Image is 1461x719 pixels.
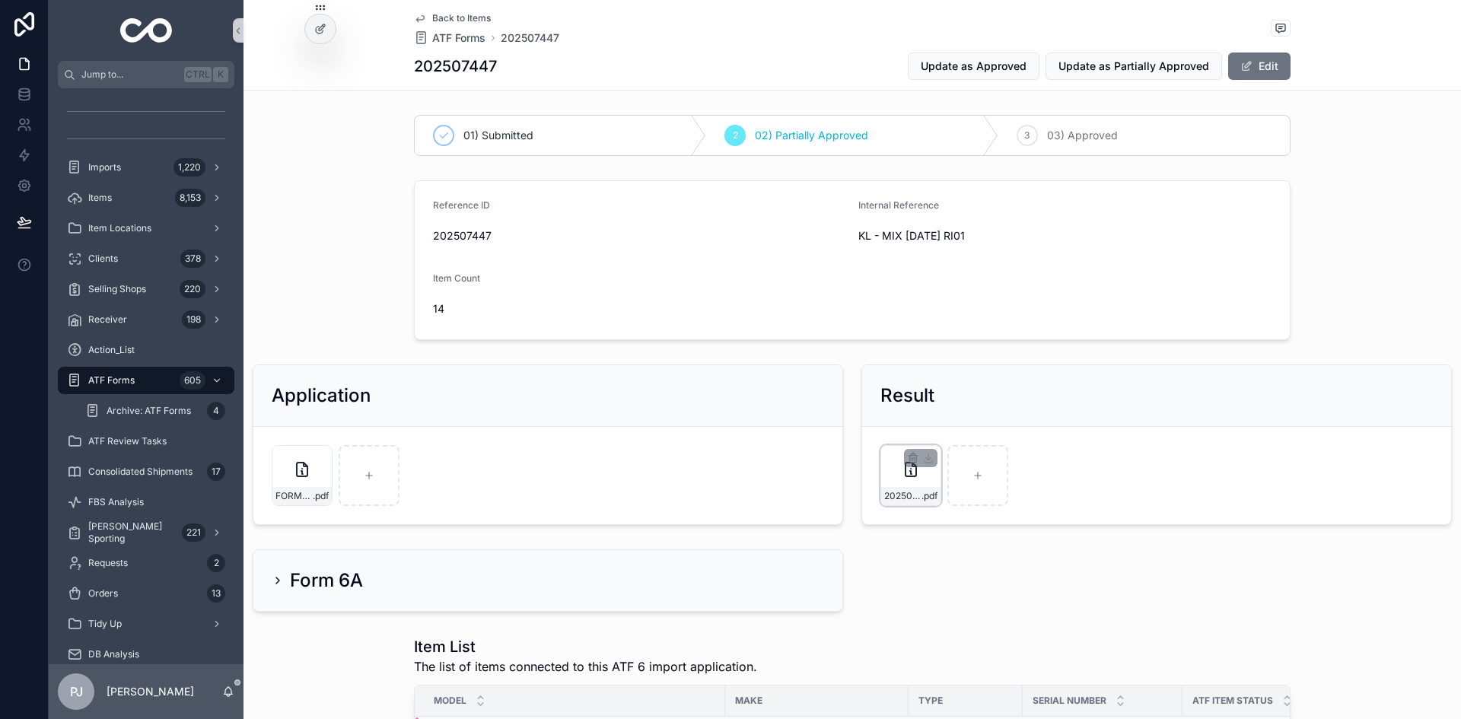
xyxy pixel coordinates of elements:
a: 202507447 [501,30,559,46]
span: Item Count [433,272,480,284]
div: 198 [182,310,205,329]
span: 14 [433,301,444,317]
div: 4 [207,402,225,420]
span: ATF Forms [88,374,135,387]
p: [PERSON_NAME] [107,684,194,699]
span: 3 [1024,129,1030,142]
span: 202507447-FORM6PARTI-PARTIALLY-APPROVED-KL---MIX-[DATE]-RI01.pdf [884,490,921,502]
span: Receiver [88,313,127,326]
div: 220 [180,280,205,298]
span: Archive: ATF Forms [107,405,191,417]
div: 2 [207,554,225,572]
span: KL - MIX [DATE] RI01 [858,228,1272,243]
span: Model [434,695,466,707]
a: Tidy Up [58,610,234,638]
h2: Result [880,383,934,408]
button: Update as Approved [908,52,1039,80]
div: 17 [207,463,225,481]
button: Edit [1228,52,1291,80]
span: The list of items connected to this ATF 6 import application. [414,657,757,676]
span: 03) Approved [1047,128,1118,143]
span: K [215,68,227,81]
span: Consolidated Shipments [88,466,193,478]
span: Type [918,695,943,707]
a: Action_List [58,336,234,364]
span: [PERSON_NAME] Sporting [88,520,176,545]
div: scrollable content [49,88,243,664]
div: 221 [182,523,205,542]
a: ATF Forms [414,30,485,46]
span: ATF Forms [432,30,485,46]
a: Item Locations [58,215,234,242]
a: Selling Shops220 [58,275,234,303]
button: Update as Partially Approved [1046,52,1222,80]
h1: 202507447 [414,56,497,77]
span: Jump to... [81,68,178,81]
span: Action_List [88,344,135,356]
span: 2 [733,129,738,142]
span: Requests [88,557,128,569]
span: .pdf [313,490,329,502]
div: 378 [180,250,205,268]
h2: Application [272,383,371,408]
span: PJ [70,682,83,701]
div: 605 [180,371,205,390]
span: DB Analysis [88,648,139,660]
a: [PERSON_NAME] Sporting221 [58,519,234,546]
div: 13 [207,584,225,603]
a: Consolidated Shipments17 [58,458,234,485]
span: Clients [88,253,118,265]
span: Update as Partially Approved [1058,59,1209,74]
h2: Form 6A [290,568,363,593]
a: DB Analysis [58,641,234,668]
span: Update as Approved [921,59,1027,74]
a: Orders13 [58,580,234,607]
span: Internal Reference [858,199,939,211]
span: Orders [88,587,118,600]
span: ATF Item Status [1192,695,1273,707]
a: Imports1,220 [58,154,234,181]
a: Items8,153 [58,184,234,212]
a: FBS Analysis [58,488,234,516]
a: ATF Review Tasks [58,428,234,455]
span: Reference ID [433,199,490,211]
div: 8,153 [175,189,205,207]
span: Make [735,695,762,707]
a: Clients378 [58,245,234,272]
span: Items [88,192,112,204]
span: 202507447 [433,228,846,243]
a: Archive: ATF Forms4 [76,397,234,425]
div: 1,220 [173,158,205,177]
a: Requests2 [58,549,234,577]
a: ATF Forms605 [58,367,234,394]
h1: Item List [414,636,757,657]
span: Selling Shops [88,283,146,295]
span: Back to Items [432,12,491,24]
span: Serial Number [1033,695,1106,707]
a: Back to Items [414,12,491,24]
span: FBS Analysis [88,496,144,508]
span: 01) Submitted [463,128,533,143]
button: Jump to...CtrlK [58,61,234,88]
span: FORM6PARTI-SUBMITTED-KL---MIX-[DATE]-RI01 [275,490,313,502]
span: Item Locations [88,222,151,234]
span: ATF Review Tasks [88,435,167,447]
img: App logo [120,18,173,43]
span: Tidy Up [88,618,122,630]
span: .pdf [921,490,937,502]
span: Imports [88,161,121,173]
span: Ctrl [184,67,212,82]
a: Receiver198 [58,306,234,333]
span: 02) Partially Approved [755,128,868,143]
